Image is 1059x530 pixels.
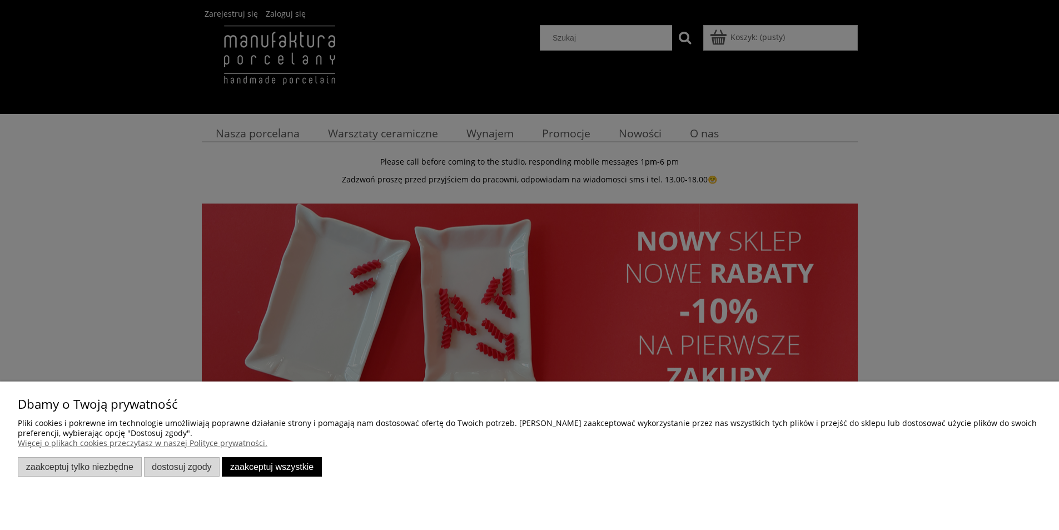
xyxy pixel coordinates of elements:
[18,399,1041,409] p: Dbamy o Twoją prywatność
[18,438,267,448] a: Więcej o plikach cookies przeczytasz w naszej Polityce prywatności.
[18,418,1041,438] p: Pliki cookies i pokrewne im technologie umożliwiają poprawne działanie strony i pomagają nam dost...
[144,457,220,477] button: Dostosuj zgody
[222,457,322,477] button: Zaakceptuj wszystkie
[18,457,142,477] button: Zaakceptuj tylko niezbędne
